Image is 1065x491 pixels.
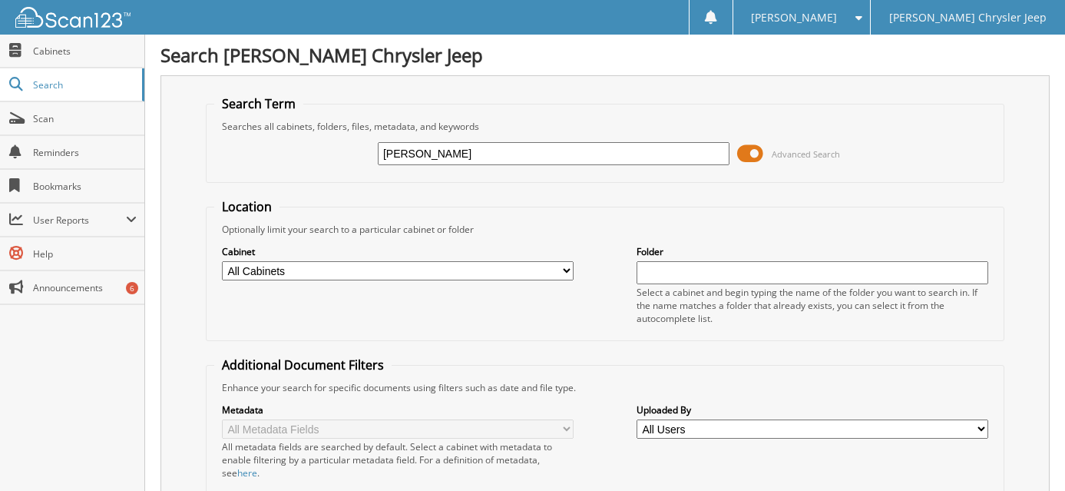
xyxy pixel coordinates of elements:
span: Help [33,247,137,260]
div: 6 [126,282,138,294]
span: Announcements [33,281,137,294]
span: Scan [33,112,137,125]
div: All metadata fields are searched by default. Select a cabinet with metadata to enable filtering b... [222,440,574,479]
span: Advanced Search [772,148,840,160]
h1: Search [PERSON_NAME] Chrysler Jeep [160,42,1050,68]
span: Bookmarks [33,180,137,193]
span: User Reports [33,214,126,227]
label: Folder [637,245,988,258]
span: [PERSON_NAME] Chrysler Jeep [889,13,1047,22]
span: Search [33,78,134,91]
div: Optionally limit your search to a particular cabinet or folder [214,223,996,236]
label: Cabinet [222,245,574,258]
div: Select a cabinet and begin typing the name of the folder you want to search in. If the name match... [637,286,988,325]
legend: Location [214,198,279,215]
legend: Search Term [214,95,303,112]
img: scan123-logo-white.svg [15,7,131,28]
span: Reminders [33,146,137,159]
label: Uploaded By [637,403,988,416]
legend: Additional Document Filters [214,357,392,373]
div: Enhance your search for specific documents using filters such as date and file type. [214,381,996,394]
span: [PERSON_NAME] [751,13,837,22]
div: Searches all cabinets, folders, files, metadata, and keywords [214,120,996,133]
label: Metadata [222,403,574,416]
span: Cabinets [33,45,137,58]
a: here [237,466,257,479]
